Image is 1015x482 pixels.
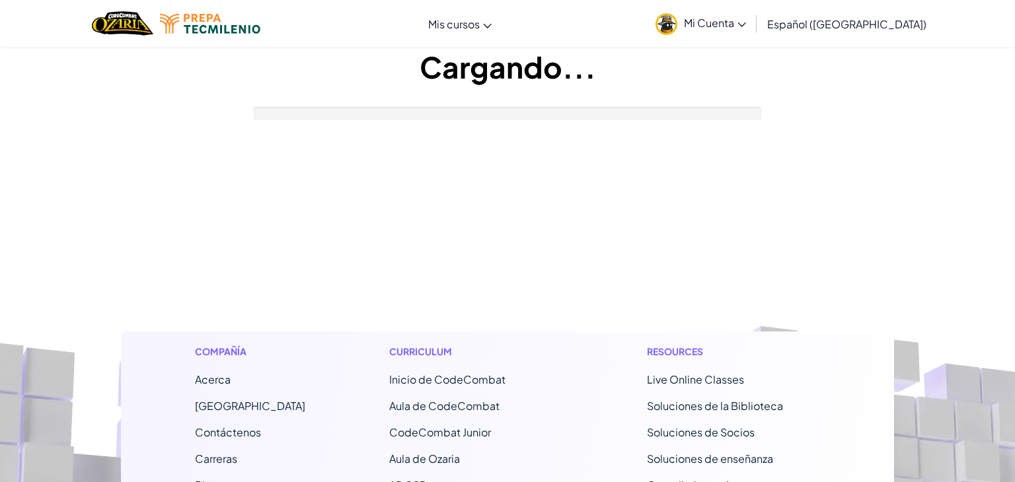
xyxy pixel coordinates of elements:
[389,345,563,359] h1: Curriculum
[160,14,260,34] img: Tecmilenio logo
[389,452,460,465] a: Aula de Ozaria
[761,6,933,42] a: Español ([GEOGRAPHIC_DATA])
[195,372,231,386] a: Acerca
[649,3,753,44] a: Mi Cuenta
[647,345,821,359] h1: Resources
[422,6,498,42] a: Mis cursos
[195,452,237,465] a: Carreras
[767,17,926,31] span: Español ([GEOGRAPHIC_DATA])
[389,372,506,386] span: Inicio de CodeCombat
[647,425,755,439] a: Soluciones de Socios
[684,16,746,30] span: Mi Cuenta
[92,10,153,37] img: Home
[92,10,153,37] a: Ozaria by CodeCombat logo
[389,425,491,439] a: CodeCombat Junior
[656,13,677,35] img: avatar
[647,452,773,465] a: Soluciones de enseñanza
[195,345,305,359] h1: Compañía
[195,425,261,439] span: Contáctenos
[647,399,783,413] a: Soluciones de la Biblioteca
[389,399,500,413] a: Aula de CodeCombat
[428,17,480,31] span: Mis cursos
[195,399,305,413] a: [GEOGRAPHIC_DATA]
[647,372,744,386] a: Live Online Classes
